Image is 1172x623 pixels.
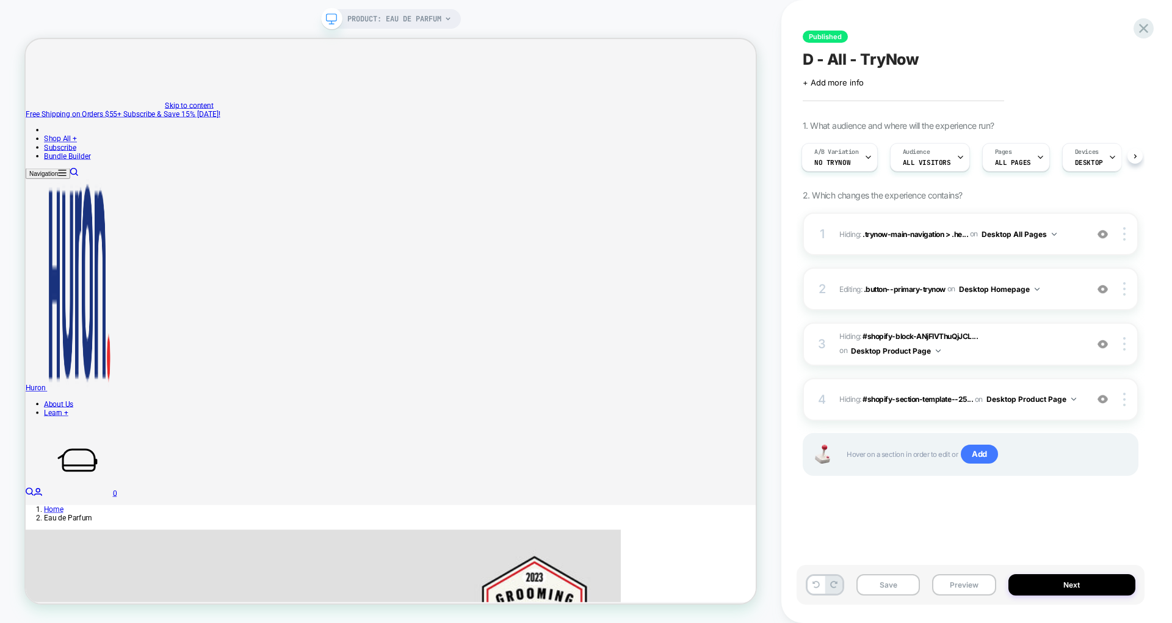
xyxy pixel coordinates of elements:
div: 3 [816,333,828,355]
button: Next [1008,574,1136,596]
span: D - All - TryNow [803,50,919,68]
a: Bundle Builder [24,150,87,162]
span: Add [961,445,998,464]
img: down arrow [1035,288,1040,291]
span: No TryNow [814,158,850,167]
button: Preview [932,574,996,596]
span: Hiding : [839,330,1080,359]
span: #shopify-section-template--25... [863,395,973,404]
span: DESKTOP [1075,158,1103,167]
span: on [975,393,983,406]
span: PRODUCT: Eau de Parfum [347,9,441,29]
img: crossed eye [1098,229,1108,239]
div: 1 [816,223,828,245]
button: Desktop Homepage [959,282,1040,297]
span: 2. Which changes the experience contains? [803,190,962,200]
span: A/B Variation [814,148,859,156]
img: Joystick [810,445,834,464]
cart-count: 0 [116,600,121,611]
img: close [1123,282,1126,296]
button: Save [856,574,920,596]
span: Published [803,31,848,43]
img: crossed eye [1098,394,1108,404]
span: Editing : [839,282,1080,297]
a: Subscribe [24,139,67,150]
span: on [839,344,847,357]
a: Search [59,173,70,185]
span: Hiding : [839,227,1080,242]
div: 4 [816,388,828,410]
a: Login [11,600,22,611]
span: Hiding : [839,392,1080,407]
img: close [1123,337,1126,351]
img: crossed eye [1098,339,1108,349]
span: .trynow-main-navigation > .he... [863,229,968,238]
img: down arrow [1052,233,1057,236]
span: .button--primary-trynow [864,284,946,293]
img: Huron brand logo [29,186,114,468]
span: Devices [1075,148,1099,156]
button: Desktop All Pages [982,227,1057,242]
span: All Visitors [903,158,951,167]
img: down arrow [936,349,941,352]
a: About Us [24,481,63,492]
button: Desktop Product Page [851,343,941,359]
button: Desktop Product Page [986,392,1076,407]
div: 2 [816,278,828,300]
span: Navigation [5,175,43,184]
img: close [1123,393,1126,406]
span: ALL PAGES [995,158,1031,167]
a: Shop All + [24,127,68,139]
span: #shopify-block-ANjFIVThuQjJCL... [863,332,978,341]
a: Cart [22,600,121,611]
img: crossed eye [1098,284,1108,294]
span: Pages [995,148,1012,156]
span: Audience [903,148,930,156]
span: + Add more info [803,78,864,87]
a: Skip to content [186,82,250,94]
span: Hover on a section in order to edit or [847,445,1125,464]
img: close [1123,227,1126,241]
span: on [970,227,978,241]
span: 1. What audience and where will the experience run? [803,120,994,131]
img: down arrow [1071,398,1076,401]
span: Subscribe & Save 15% [DATE]! [130,94,259,106]
a: Learn + [24,492,57,504]
span: on [947,282,955,296]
